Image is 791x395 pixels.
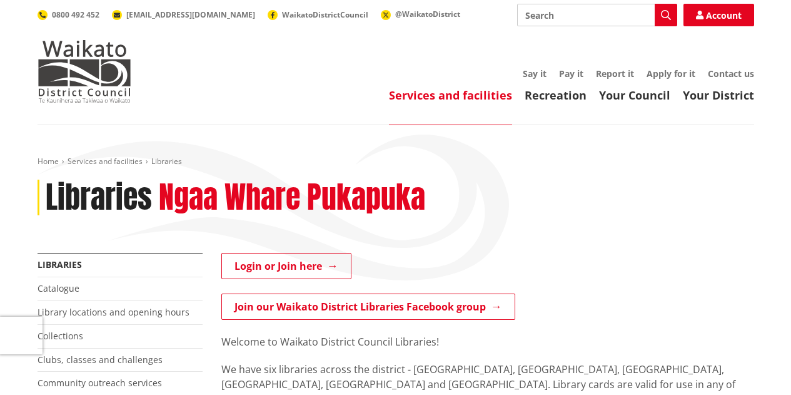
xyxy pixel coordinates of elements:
[599,88,670,103] a: Your Council
[151,156,182,167] span: Libraries
[282,9,368,20] span: WaikatoDistrictCouncil
[221,253,351,279] a: Login or Join here
[517,4,677,26] input: Search input
[708,68,754,80] a: Contact us
[596,68,634,80] a: Report it
[389,88,512,103] a: Services and facilities
[38,354,163,366] a: Clubs, classes and challenges
[38,156,754,167] nav: breadcrumb
[38,156,59,167] a: Home
[68,156,143,167] a: Services and facilities
[647,68,695,80] a: Apply for it
[52,9,99,20] span: 0800 492 452
[38,377,162,389] a: Community outreach services
[38,282,79,294] a: Catalogue
[525,88,587,103] a: Recreation
[38,259,82,270] a: Libraries
[38,306,189,318] a: Library locations and opening hours
[46,180,152,216] h1: Libraries
[38,40,131,103] img: Waikato District Council - Te Kaunihera aa Takiwaa o Waikato
[126,9,255,20] span: [EMAIL_ADDRESS][DOMAIN_NAME]
[683,4,754,26] a: Account
[559,68,583,80] a: Pay it
[381,9,460,19] a: @WaikatoDistrict
[112,9,255,20] a: [EMAIL_ADDRESS][DOMAIN_NAME]
[268,9,368,20] a: WaikatoDistrictCouncil
[395,9,460,19] span: @WaikatoDistrict
[159,180,425,216] h2: Ngaa Whare Pukapuka
[221,334,754,349] p: Welcome to Waikato District Council Libraries!
[683,88,754,103] a: Your District
[38,330,83,342] a: Collections
[38,9,99,20] a: 0800 492 452
[523,68,547,80] a: Say it
[221,294,515,320] a: Join our Waikato District Libraries Facebook group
